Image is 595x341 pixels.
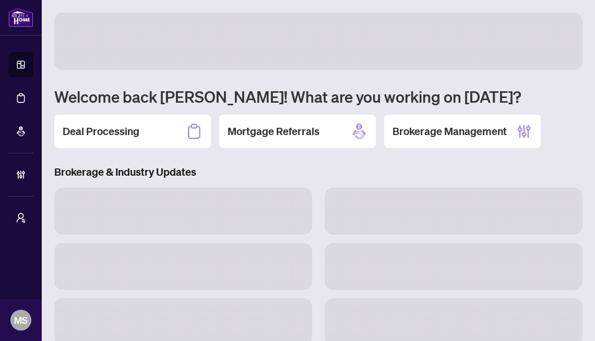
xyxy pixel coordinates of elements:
[392,124,507,139] h2: Brokerage Management
[228,124,319,139] h2: Mortgage Referrals
[54,165,582,179] h3: Brokerage & Industry Updates
[14,313,28,327] span: MS
[63,124,139,139] h2: Deal Processing
[8,8,33,27] img: logo
[54,87,582,106] h1: Welcome back [PERSON_NAME]! What are you working on [DATE]?
[16,213,26,223] span: user-switch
